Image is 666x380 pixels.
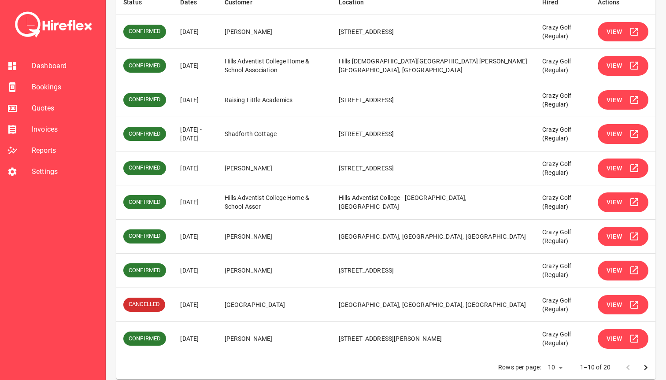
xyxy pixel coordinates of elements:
td: [DATE] [173,322,217,356]
span: Invoices [32,124,98,135]
td: [STREET_ADDRESS] [332,254,535,288]
span: CONFIRMED [123,198,166,207]
button: Go to next page [637,359,655,376]
button: View [598,124,648,144]
td: [GEOGRAPHIC_DATA] [218,288,332,322]
td: Crazy Golf (Regular) [535,254,591,288]
td: [GEOGRAPHIC_DATA], [GEOGRAPHIC_DATA], [GEOGRAPHIC_DATA] [332,219,535,254]
span: View [607,333,622,344]
span: CONFIRMED [123,96,166,104]
td: Raising Little Academics [218,83,332,117]
button: View [598,192,648,212]
span: CONFIRMED [123,164,166,172]
button: View [598,261,648,280]
span: CONFIRMED [123,27,166,36]
span: CONFIRMED [123,266,166,275]
td: [STREET_ADDRESS] [332,15,535,49]
td: Crazy Golf (Regular) [535,322,591,356]
span: CANCELLED [123,300,165,309]
span: View [607,231,622,242]
button: View [598,295,648,315]
div: 10 [544,361,566,374]
td: [DATE] - [DATE] [173,117,217,151]
span: View [607,95,622,106]
td: [STREET_ADDRESS] [332,151,535,185]
td: [STREET_ADDRESS] [332,117,535,151]
span: View [607,26,622,37]
span: Bookings [32,82,98,92]
span: View [607,299,622,310]
td: Crazy Golf (Regular) [535,219,591,254]
span: CONFIRMED [123,62,166,70]
span: View [607,129,622,140]
span: Dashboard [32,61,98,71]
td: Crazy Golf (Regular) [535,185,591,220]
span: View [607,60,622,71]
td: [PERSON_NAME] [218,254,332,288]
td: [DATE] [173,185,217,220]
td: [DATE] [173,254,217,288]
button: View [598,22,648,42]
td: Hills Adventist College Home & School Assor [218,185,332,220]
p: 1–10 of 20 [580,363,611,372]
button: View [598,159,648,178]
td: [DATE] [173,219,217,254]
td: Hills Adventist College - [GEOGRAPHIC_DATA], [GEOGRAPHIC_DATA] [332,185,535,220]
td: Crazy Golf (Regular) [535,83,591,117]
span: Settings [32,166,98,177]
span: View [607,197,622,208]
td: Crazy Golf (Regular) [535,49,591,83]
button: View [598,56,648,76]
td: Crazy Golf (Regular) [535,151,591,185]
span: Quotes [32,103,98,114]
td: [DATE] [173,83,217,117]
td: Hills Adventist College Home & School Association [218,49,332,83]
button: View [598,227,648,247]
td: [PERSON_NAME] [218,151,332,185]
span: CONFIRMED [123,232,166,240]
td: Crazy Golf (Regular) [535,288,591,322]
span: CONFIRMED [123,130,166,138]
td: [PERSON_NAME] [218,15,332,49]
span: View [607,265,622,276]
td: Crazy Golf (Regular) [535,117,591,151]
td: Crazy Golf (Regular) [535,15,591,49]
span: CONFIRMED [123,335,166,343]
span: Reports [32,145,98,156]
td: [DATE] [173,288,217,322]
td: [DATE] [173,15,217,49]
td: [PERSON_NAME] [218,219,332,254]
td: Hills [DEMOGRAPHIC_DATA][GEOGRAPHIC_DATA] [PERSON_NAME][GEOGRAPHIC_DATA], [GEOGRAPHIC_DATA] [332,49,535,83]
button: View [598,329,648,349]
td: [PERSON_NAME] [218,322,332,356]
button: View [598,90,648,110]
td: [GEOGRAPHIC_DATA], [GEOGRAPHIC_DATA], [GEOGRAPHIC_DATA] [332,288,535,322]
td: [DATE] [173,151,217,185]
td: [STREET_ADDRESS][PERSON_NAME] [332,322,535,356]
p: Rows per page: [498,363,541,372]
td: [STREET_ADDRESS] [332,83,535,117]
span: View [607,163,622,174]
td: [DATE] [173,49,217,83]
td: Shadforth Cottage [218,117,332,151]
